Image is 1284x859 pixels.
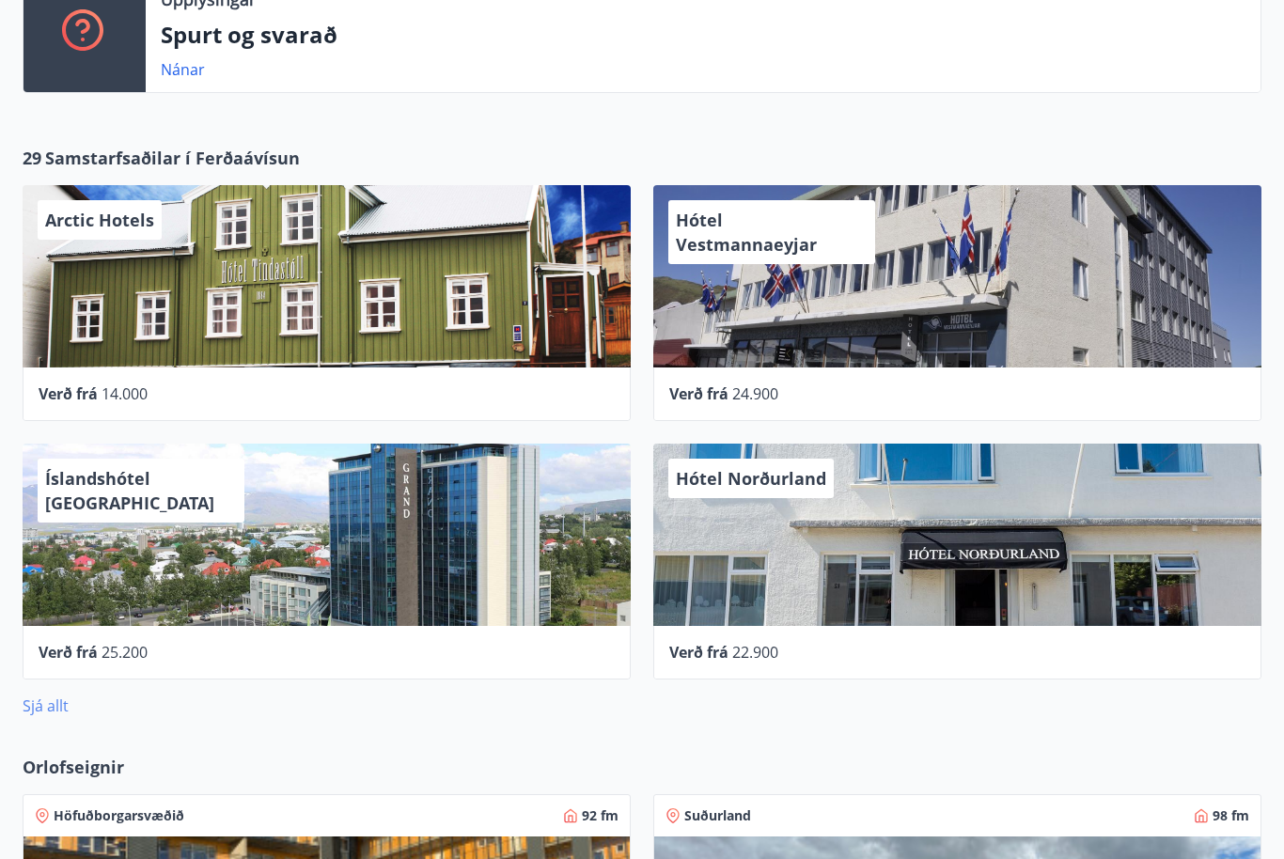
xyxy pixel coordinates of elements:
[669,383,728,404] span: Verð frá
[669,642,728,663] span: Verð frá
[45,209,154,231] span: Arctic Hotels
[23,695,69,716] a: Sjá allt
[732,642,778,663] span: 22.900
[161,19,1245,51] p: Spurt og svarað
[23,755,124,779] span: Orlofseignir
[39,383,98,404] span: Verð frá
[684,806,751,825] span: Suðurland
[732,383,778,404] span: 24.900
[676,209,817,256] span: Hótel Vestmannaeyjar
[676,467,826,490] span: Hótel Norðurland
[45,146,300,170] span: Samstarfsaðilar í Ferðaávísun
[54,806,184,825] span: Höfuðborgarsvæðið
[1213,806,1249,825] span: 98 fm
[161,59,205,80] a: Nánar
[102,383,148,404] span: 14.000
[102,642,148,663] span: 25.200
[582,806,619,825] span: 92 fm
[23,146,41,170] span: 29
[45,467,214,514] span: Íslandshótel [GEOGRAPHIC_DATA]
[39,642,98,663] span: Verð frá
